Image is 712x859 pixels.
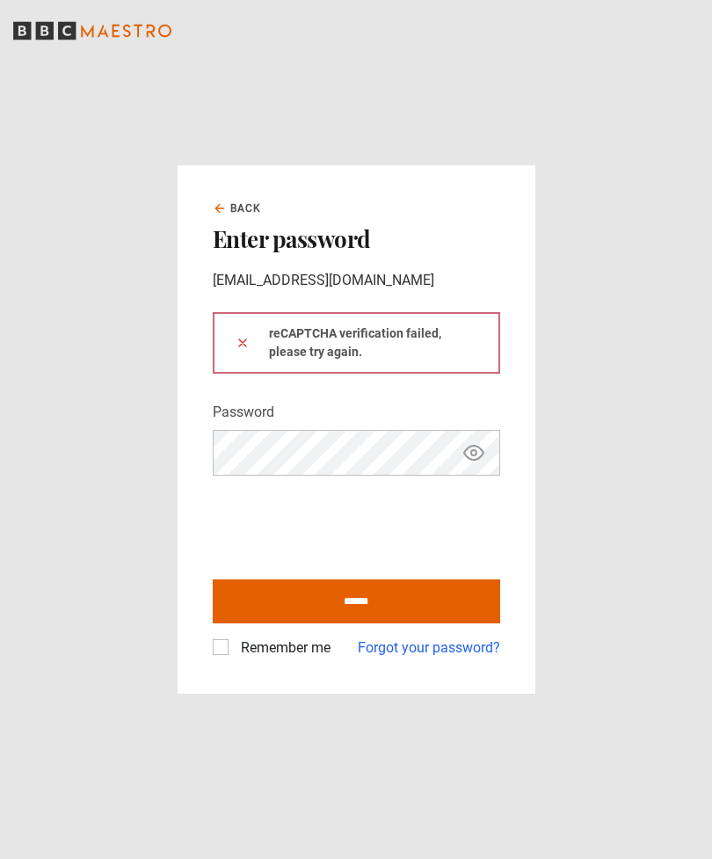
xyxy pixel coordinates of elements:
[358,637,500,659] a: Forgot your password?
[213,200,262,216] a: Back
[459,438,489,469] button: Show password
[213,402,274,423] label: Password
[230,200,262,216] span: Back
[213,312,500,374] div: reCAPTCHA verification failed, please try again.
[13,18,171,44] svg: BBC Maestro
[213,223,500,255] h2: Enter password
[234,637,331,659] label: Remember me
[213,270,500,291] p: [EMAIL_ADDRESS][DOMAIN_NAME]
[213,490,480,558] iframe: reCAPTCHA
